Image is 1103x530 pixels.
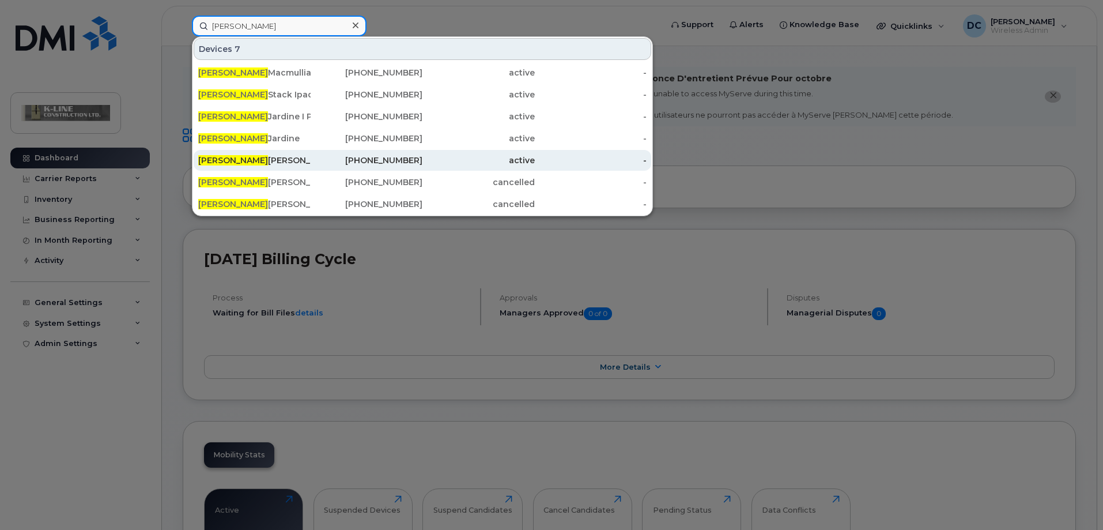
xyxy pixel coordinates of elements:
span: [PERSON_NAME] [198,111,268,122]
div: Jardine I Pad [198,111,311,122]
span: [PERSON_NAME] [198,155,268,166]
a: [PERSON_NAME]Macmullian[PHONE_NUMBER]active- [194,62,651,83]
div: [PHONE_NUMBER] [311,176,423,188]
a: [PERSON_NAME][PERSON_NAME] Eagle Telecom[PHONE_NUMBER]active- [194,150,651,171]
div: - [535,111,647,122]
div: - [535,198,647,210]
div: [PERSON_NAME] Eagle Telecom [198,198,311,210]
div: - [535,67,647,78]
div: [PERSON_NAME] [198,176,311,188]
span: [PERSON_NAME] [198,199,268,209]
div: cancelled [422,198,535,210]
div: [PERSON_NAME] Eagle Telecom [198,155,311,166]
div: Macmullian [198,67,311,78]
div: - [535,155,647,166]
div: active [422,155,535,166]
a: [PERSON_NAME][PERSON_NAME][PHONE_NUMBER]cancelled- [194,172,651,193]
span: 7 [235,43,240,55]
div: Stack Ipad [198,89,311,100]
div: [PHONE_NUMBER] [311,111,423,122]
div: active [422,111,535,122]
div: - [535,133,647,144]
div: - [535,89,647,100]
div: cancelled [422,176,535,188]
div: Jardine [198,133,311,144]
a: [PERSON_NAME]Jardine[PHONE_NUMBER]active- [194,128,651,149]
div: [PHONE_NUMBER] [311,67,423,78]
a: [PERSON_NAME][PERSON_NAME] Eagle Telecom[PHONE_NUMBER]cancelled- [194,194,651,215]
span: [PERSON_NAME] [198,177,268,187]
span: [PERSON_NAME] [198,67,268,78]
div: [PHONE_NUMBER] [311,155,423,166]
span: [PERSON_NAME] [198,133,268,144]
a: [PERSON_NAME]Stack Ipad[PHONE_NUMBER]active- [194,84,651,105]
div: active [422,67,535,78]
div: active [422,133,535,144]
div: [PHONE_NUMBER] [311,198,423,210]
div: Devices [194,38,651,60]
div: [PHONE_NUMBER] [311,133,423,144]
div: [PHONE_NUMBER] [311,89,423,100]
div: active [422,89,535,100]
a: [PERSON_NAME]Jardine I Pad[PHONE_NUMBER]active- [194,106,651,127]
div: - [535,176,647,188]
span: [PERSON_NAME] [198,89,268,100]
